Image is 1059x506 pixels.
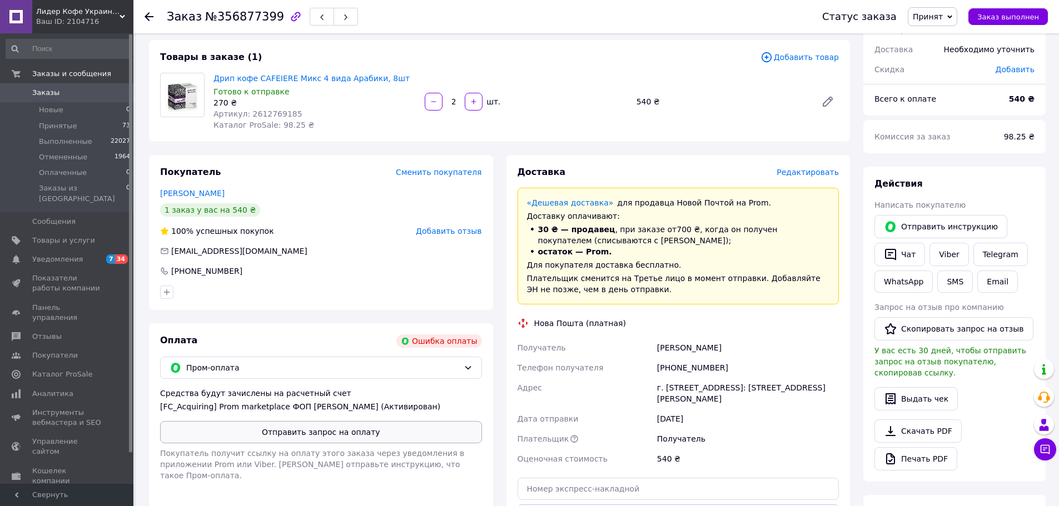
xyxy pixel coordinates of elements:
span: Выполненные [39,137,92,147]
b: 540 ₴ [1009,94,1035,103]
div: [PHONE_NUMBER] [170,265,243,277]
span: Оценочная стоимость [518,454,608,463]
div: г. [STREET_ADDRESS]: [STREET_ADDRESS][PERSON_NAME] [655,378,841,409]
span: 34 [115,254,128,264]
span: Лидер Кофе Украина - кофе и чай оптом [36,7,120,17]
span: Плательщик [518,434,569,443]
span: Покупатель [160,167,221,177]
span: Телефон получателя [518,363,604,372]
span: Всего к оплате [874,94,936,103]
div: Нова Пошта (платная) [531,318,629,329]
div: Плательщик сменится на Третье лицо в момент отправки. Добавляйте ЭН не позже, чем в день отправки. [527,273,830,295]
span: 7 [106,254,115,264]
a: Viber [929,243,968,266]
div: 1 заказ у вас на 540 ₴ [160,203,260,217]
a: «Дешевая доставка» [527,198,614,207]
span: Принятые [39,121,77,131]
span: Написать покупателю [874,201,966,209]
button: Чат [874,243,925,266]
div: Вернуться назад [145,11,153,22]
span: Адрес [518,383,542,392]
span: У вас есть 30 дней, чтобы отправить запрос на отзыв покупателю, скопировав ссылку. [874,346,1026,377]
span: Действия [874,178,923,189]
div: [PHONE_NUMBER] [655,358,841,378]
div: Получатель [655,429,841,449]
button: Отправить инструкцию [874,215,1007,238]
span: Каталог ProSale [32,369,92,379]
span: Пром-оплата [186,362,459,374]
span: 1964 [115,152,130,162]
span: 100% [171,227,193,236]
div: успешных покупок [160,226,274,237]
div: [PERSON_NAME] [655,338,841,358]
span: Заказы из [GEOGRAPHIC_DATA] [39,183,126,203]
span: Заказ [167,10,202,23]
a: [PERSON_NAME] [160,189,225,198]
span: Принят [913,12,943,21]
div: Необходимо уточнить [937,37,1041,62]
span: Отзывы [32,332,62,342]
span: 0 [126,168,130,178]
span: 98.25 ₴ [1004,132,1035,141]
a: WhatsApp [874,270,933,293]
div: 540 ₴ [632,94,812,109]
span: Дата отправки [518,414,579,423]
span: Показатели работы компании [32,273,103,293]
div: Доставку оплачивают: [527,211,830,222]
a: Скачать PDF [874,419,962,443]
span: Артикул: 2612769185 [213,109,302,118]
button: Отправить запрос на оплату [160,421,482,443]
div: [FC_Acquiring] Prom marketplace ФОП [PERSON_NAME] (Активирован) [160,401,482,412]
div: [DATE] [655,409,841,429]
span: Доставка [518,167,566,177]
span: 30 ₴ — продавец [538,225,615,234]
span: Заказ выполнен [977,13,1039,21]
button: SMS [937,270,973,293]
span: Каталог ProSale: 98.25 ₴ [213,121,314,129]
span: 0 [126,183,130,203]
span: Добавить [996,65,1035,74]
span: 22027 [111,137,130,147]
span: Готово к отправке [213,87,290,96]
span: Доставка [874,45,913,54]
span: Новые [39,105,63,115]
img: Дрип кофе CAFEIERE Микс 4 вида Арабики, 8шт [165,73,200,117]
span: Заказы и сообщения [32,69,111,79]
li: , при заказе от 700 ₴ , когда он получен покупателем (списываются с [PERSON_NAME]); [527,224,830,246]
span: 1 товар [874,25,906,34]
span: остаток — Prom. [538,247,612,256]
span: [EMAIL_ADDRESS][DOMAIN_NAME] [171,247,307,255]
a: Редактировать [817,91,839,113]
span: Аналитика [32,389,73,399]
span: Заказы [32,88,59,98]
span: Добавить отзыв [416,227,481,236]
a: Telegram [973,243,1028,266]
span: Запрос на отзыв про компанию [874,303,1004,312]
span: Оплата [160,335,197,345]
button: Выдать чек [874,387,958,410]
span: Редактировать [777,168,839,177]
span: Получатель [518,343,566,352]
span: Сообщения [32,217,76,227]
span: №356877399 [205,10,284,23]
div: шт. [484,96,501,107]
span: Скидка [874,65,904,74]
button: Скопировать запрос на отзыв [874,317,1033,340]
div: Средства будут зачислены на расчетный счет [160,388,482,412]
span: Кошелек компании [32,466,103,486]
div: Ошибка оплаты [396,334,482,348]
span: Сменить покупателя [396,168,481,177]
span: Товары и услуги [32,236,95,246]
span: Оплаченные [39,168,87,178]
span: Покупатель получит ссылку на оплату этого заказа через уведомления в приложении Prom или Viber. [... [160,449,464,480]
div: Ваш ID: 2104716 [36,17,133,27]
button: Email [977,270,1018,293]
button: Заказ выполнен [968,8,1048,25]
span: 73 [122,121,130,131]
div: Для покупателя доставка бесплатно. [527,259,830,270]
span: Комиссия за заказ [874,132,951,141]
span: Отмененные [39,152,87,162]
span: Уведомления [32,254,83,264]
div: Статус заказа [822,11,897,22]
span: 0 [126,105,130,115]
